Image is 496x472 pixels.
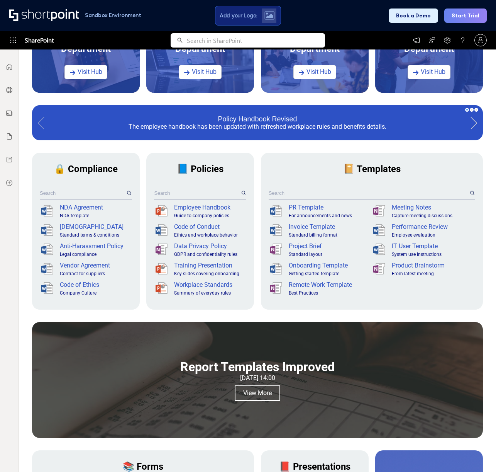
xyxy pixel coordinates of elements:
[54,164,118,174] span: 🔒 Compliance
[60,270,130,277] div: Contract for suppliers
[63,360,452,374] div: Report Templates Improved
[60,212,130,219] div: NDA template
[218,115,297,123] div: Policy Handbook Revised
[154,187,240,199] input: Search
[392,222,474,232] div: Performance Review
[174,222,245,232] div: Code of Conduct
[220,12,257,19] span: Add your Logo:
[264,11,274,20] img: Upload logo
[392,212,474,219] div: Capture meeting discussions
[392,232,474,239] div: Employee evaluation
[392,242,474,251] div: IT User Template
[60,251,130,258] div: Legal compliance
[289,261,371,270] div: Onboarding Template
[174,232,245,239] div: Ethics and workplace behavior
[60,261,130,270] div: Vendor Agreement
[392,251,474,258] div: System use instructions
[40,187,125,199] input: Search
[174,212,245,219] div: Guide to company policies
[174,261,245,270] div: Training Presentation
[179,65,222,79] a: Visit Hub
[269,187,469,199] input: Search
[60,290,130,296] div: Company Culture
[392,270,474,277] div: From latest meeting
[48,123,467,130] div: The employee handbook has been updated with refreshed workplace rules and benefits details.
[289,222,371,232] div: Invoice Template
[60,222,130,232] div: [DEMOGRAPHIC_DATA]
[289,270,371,277] div: Getting started template
[60,232,130,239] div: Standard terms & conditions
[357,382,496,472] iframe: Chat Widget
[85,13,141,17] h1: Sandbox Environment
[289,290,371,296] div: Best Practices
[392,203,474,212] div: Meeting Notes
[408,65,450,79] a: Visit Hub
[174,270,245,277] div: Key slides covering onboarding
[123,461,163,472] span: 📚 Forms
[64,65,107,79] a: Visit Hub
[293,65,336,79] a: Visit Hub
[444,9,487,23] button: Start Trial
[174,242,245,251] div: Data Privacy Policy
[289,203,371,212] div: PR Template
[289,242,371,251] div: Project Brief
[60,280,130,290] div: Code of Ethics
[174,290,245,296] div: Summary of everyday rules
[60,203,130,212] div: NDA Agreement
[279,461,350,472] span: 📕 Presentations
[177,164,223,174] span: 📘 Policies
[174,251,245,258] div: GDPR and confidentiality rules
[343,164,401,174] span: 📔 Templates
[174,203,245,212] div: Employee Handbook
[289,232,371,239] div: Standard billing format
[25,31,54,49] span: SharePoint
[235,385,280,401] a: View More
[63,374,452,382] div: [DATE] 14:00
[289,251,371,258] div: Standard layout
[389,9,438,23] button: Book a Demo
[289,212,371,219] div: For announcements and news
[392,261,474,270] div: Product Brainstorm
[187,33,325,48] input: Search in SharePoint
[60,242,130,251] div: Anti-Harassment Policy
[174,280,245,290] div: Workplace Standards
[289,280,371,290] div: Remote Work Template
